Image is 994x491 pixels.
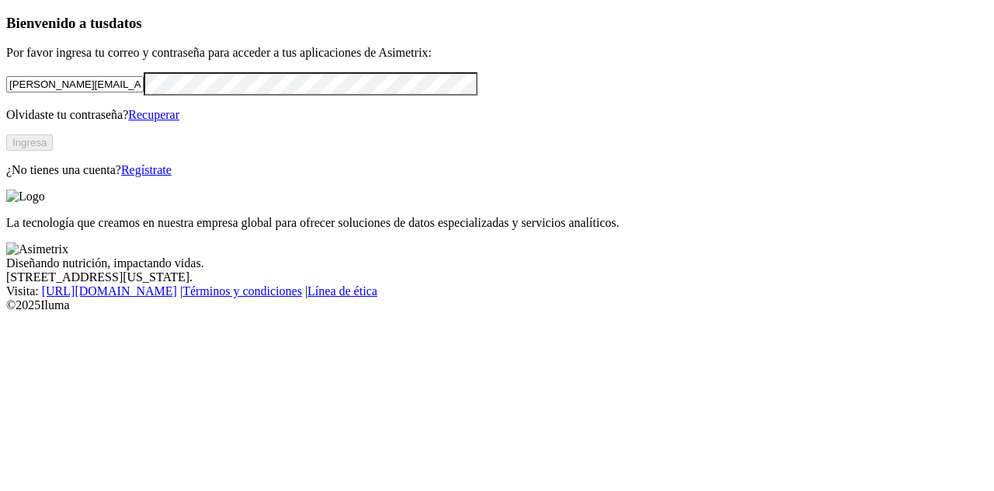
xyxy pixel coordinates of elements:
[6,242,68,256] img: Asimetrix
[42,284,177,298] a: [URL][DOMAIN_NAME]
[109,15,142,31] span: datos
[6,298,988,312] div: © 2025 Iluma
[128,108,179,121] a: Recuperar
[121,163,172,176] a: Regístrate
[6,190,45,204] img: Logo
[6,15,988,32] h3: Bienvenido a tus
[6,134,53,151] button: Ingresa
[6,270,988,284] div: [STREET_ADDRESS][US_STATE].
[6,256,988,270] div: Diseñando nutrición, impactando vidas.
[308,284,377,298] a: Línea de ética
[182,284,302,298] a: Términos y condiciones
[6,76,144,92] input: Tu correo
[6,108,988,122] p: Olvidaste tu contraseña?
[6,284,988,298] div: Visita : | |
[6,163,988,177] p: ¿No tienes una cuenta?
[6,216,988,230] p: La tecnología que creamos en nuestra empresa global para ofrecer soluciones de datos especializad...
[6,46,988,60] p: Por favor ingresa tu correo y contraseña para acceder a tus aplicaciones de Asimetrix:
